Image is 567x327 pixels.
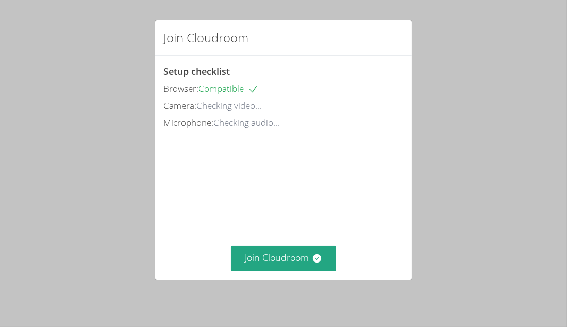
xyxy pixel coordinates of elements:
[198,83,258,94] span: Compatible
[163,83,198,94] span: Browser:
[163,28,248,47] h2: Join Cloudroom
[231,246,337,271] button: Join Cloudroom
[163,100,196,111] span: Camera:
[196,100,261,111] span: Checking video...
[163,65,230,77] span: Setup checklist
[163,117,213,128] span: Microphone:
[213,117,279,128] span: Checking audio...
